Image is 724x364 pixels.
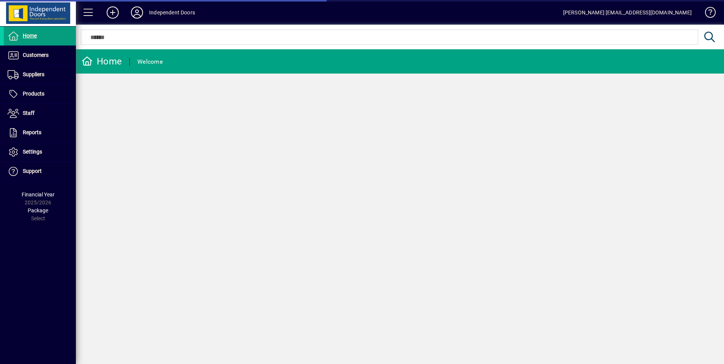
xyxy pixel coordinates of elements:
[28,207,48,213] span: Package
[4,65,76,84] a: Suppliers
[23,129,41,135] span: Reports
[4,123,76,142] a: Reports
[149,6,195,19] div: Independent Doors
[22,191,55,198] span: Financial Year
[4,162,76,181] a: Support
[125,6,149,19] button: Profile
[4,46,76,65] a: Customers
[23,71,44,77] span: Suppliers
[4,85,76,104] a: Products
[23,52,49,58] span: Customers
[23,91,44,97] span: Products
[23,33,37,39] span: Home
[23,168,42,174] span: Support
[23,149,42,155] span: Settings
[4,104,76,123] a: Staff
[4,143,76,162] a: Settings
[101,6,125,19] button: Add
[563,6,692,19] div: [PERSON_NAME] [EMAIL_ADDRESS][DOMAIN_NAME]
[82,55,122,67] div: Home
[23,110,35,116] span: Staff
[137,56,163,68] div: Welcome
[699,2,715,26] a: Knowledge Base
